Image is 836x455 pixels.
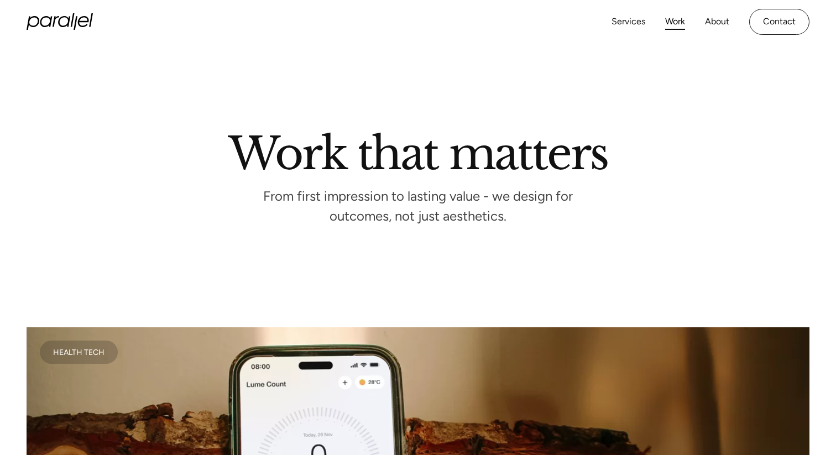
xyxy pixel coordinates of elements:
[749,9,809,35] a: Contact
[27,13,93,30] a: home
[53,349,104,355] div: Health Tech
[612,14,645,30] a: Services
[665,14,685,30] a: Work
[252,192,584,221] p: From first impression to lasting value - we design for outcomes, not just aesthetics.
[103,132,733,170] h2: Work that matters
[705,14,729,30] a: About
